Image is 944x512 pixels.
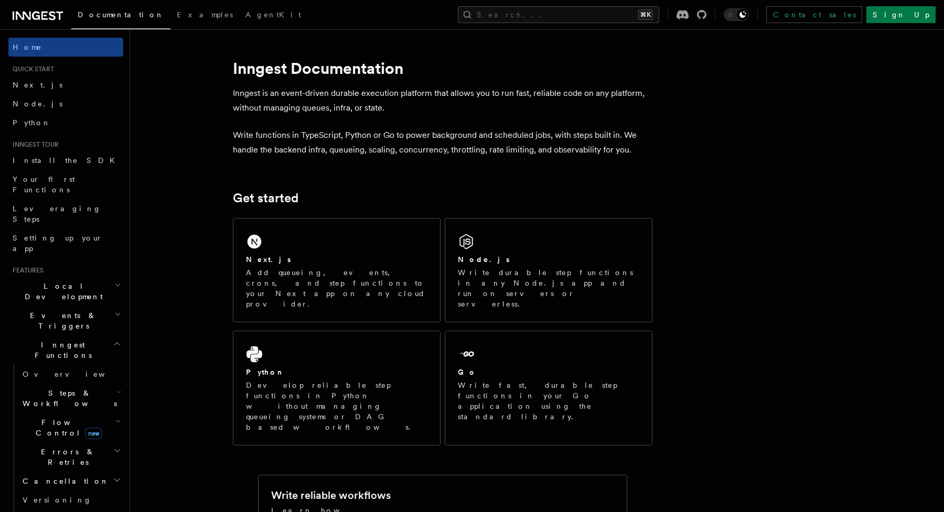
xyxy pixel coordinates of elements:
[246,267,427,309] p: Add queueing, events, crons, and step functions to your Next app on any cloud provider.
[8,335,123,365] button: Inngest Functions
[233,218,441,322] a: Next.jsAdd queueing, events, crons, and step functions to your Next app on any cloud provider.
[233,191,298,205] a: Get started
[71,3,170,29] a: Documentation
[8,281,114,302] span: Local Development
[13,100,62,108] span: Node.js
[233,59,652,78] h1: Inngest Documentation
[177,10,233,19] span: Examples
[8,65,54,73] span: Quick start
[13,118,51,127] span: Python
[445,218,652,322] a: Node.jsWrite durable step functions in any Node.js app and run on servers or serverless.
[8,228,123,258] a: Setting up your app
[271,488,391,503] h2: Write reliable workflows
[233,128,652,157] p: Write functions in TypeScript, Python or Go to power background and scheduled jobs, with steps bu...
[18,442,123,472] button: Errors & Retries
[766,6,862,23] a: Contact sales
[8,170,123,199] a: Your first Functions
[458,267,639,309] p: Write durable step functions in any Node.js app and run on servers or serverless.
[18,446,114,467] span: Errors & Retries
[170,3,239,28] a: Examples
[8,199,123,228] a: Leveraging Steps
[18,417,115,438] span: Flow Control
[8,140,59,149] span: Inngest tour
[85,428,102,439] span: new
[8,151,123,170] a: Install the SDK
[246,254,291,265] h2: Next.js
[8,277,123,306] button: Local Development
[78,10,164,19] span: Documentation
[638,9,653,20] kbd: ⌘K
[23,496,92,504] span: Versioning
[233,331,441,445] a: PythonDevelop reliable step functions in Python without managing queueing systems or DAG based wo...
[233,86,652,115] p: Inngest is an event-driven durable execution platform that allows you to run fast, reliable code ...
[8,266,44,275] span: Features
[245,10,301,19] span: AgentKit
[18,388,117,409] span: Steps & Workflows
[13,156,121,165] span: Install the SDK
[8,113,123,132] a: Python
[458,6,659,23] button: Search...⌘K
[13,175,75,194] span: Your first Functions
[23,370,131,378] span: Overview
[8,38,123,57] a: Home
[18,413,123,442] button: Flow Controlnew
[866,6,936,23] a: Sign Up
[8,306,123,335] button: Events & Triggers
[13,81,62,89] span: Next.js
[18,476,109,486] span: Cancellation
[239,3,307,28] a: AgentKit
[13,42,42,52] span: Home
[458,380,639,422] p: Write fast, durable step functions in your Go application using the standard library.
[445,331,652,445] a: GoWrite fast, durable step functions in your Go application using the standard library.
[458,367,477,377] h2: Go
[18,491,123,509] a: Versioning
[8,75,123,94] a: Next.js
[8,340,113,361] span: Inngest Functions
[458,254,510,265] h2: Node.js
[246,380,427,432] p: Develop reliable step functions in Python without managing queueing systems or DAG based workflows.
[13,234,103,253] span: Setting up your app
[18,384,123,413] button: Steps & Workflows
[246,367,285,377] h2: Python
[8,310,114,331] span: Events & Triggers
[13,204,101,223] span: Leveraging Steps
[18,472,123,491] button: Cancellation
[724,8,749,21] button: Toggle dark mode
[8,94,123,113] a: Node.js
[18,365,123,384] a: Overview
